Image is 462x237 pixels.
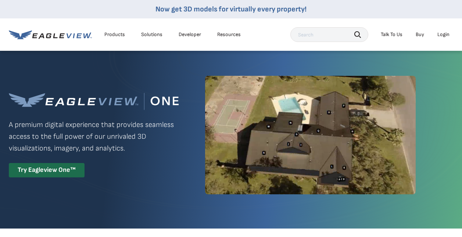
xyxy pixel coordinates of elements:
a: Developer [179,31,201,38]
img: Eagleview One™ [9,93,179,110]
a: Buy [416,31,424,38]
div: Talk To Us [381,31,402,38]
input: Search [290,27,368,42]
div: Login [437,31,450,38]
div: Try Eagleview One™ [9,163,85,177]
div: Products [104,31,125,38]
p: A premium digital experience that provides seamless access to the full power of our unrivaled 3D ... [9,119,179,154]
div: Resources [217,31,241,38]
div: Solutions [141,31,162,38]
a: Now get 3D models for virtually every property! [155,5,307,14]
